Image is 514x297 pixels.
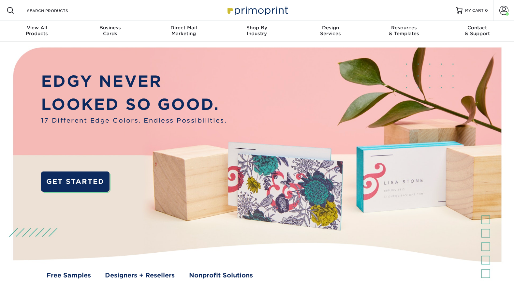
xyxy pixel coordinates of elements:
[147,25,220,31] span: Direct Mail
[41,171,110,192] a: GET STARTED
[294,25,367,31] span: Design
[41,116,227,125] span: 17 Different Edge Colors. Endless Possibilities.
[220,25,294,31] span: Shop By
[367,21,440,42] a: Resources& Templates
[41,70,227,93] p: EDGY NEVER
[367,25,440,31] span: Resources
[147,21,220,42] a: Direct MailMarketing
[105,271,175,280] a: Designers + Resellers
[41,93,227,116] p: LOOKED SO GOOD.
[367,25,440,37] div: & Templates
[73,25,147,31] span: Business
[220,21,294,42] a: Shop ByIndustry
[294,21,367,42] a: DesignServices
[189,271,253,280] a: Nonprofit Solutions
[441,25,514,37] div: & Support
[225,3,290,17] img: Primoprint
[441,25,514,31] span: Contact
[485,8,488,13] span: 0
[73,21,147,42] a: BusinessCards
[26,7,90,14] input: SEARCH PRODUCTS.....
[220,25,294,37] div: Industry
[294,25,367,37] div: Services
[441,21,514,42] a: Contact& Support
[465,8,484,13] span: MY CART
[147,25,220,37] div: Marketing
[73,25,147,37] div: Cards
[47,271,91,280] a: Free Samples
